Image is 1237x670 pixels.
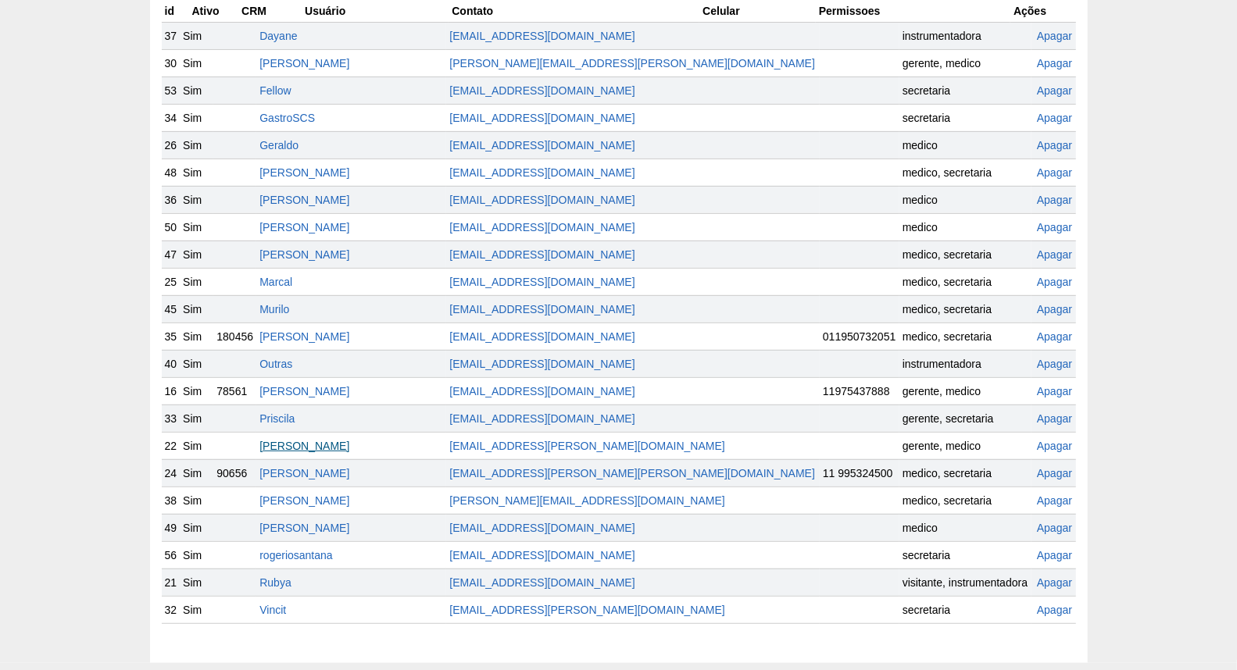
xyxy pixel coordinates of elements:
[1037,57,1072,69] a: Apagar
[899,596,1031,623] td: secretaria
[162,486,181,514] td: 38
[899,22,1031,49] td: instrumentadora
[259,221,349,233] a: [PERSON_NAME]
[213,377,256,404] td: 78561
[162,268,181,295] td: 25
[899,213,1031,241] td: medico
[162,295,181,323] td: 45
[449,412,635,425] a: [EMAIL_ADDRESS][DOMAIN_NAME]
[259,412,295,425] a: Priscila
[180,568,213,596] td: Sim
[180,268,213,295] td: Sim
[259,139,299,151] a: Geraldo
[899,459,1031,486] td: medico, secretaria
[899,241,1031,268] td: medico, secretaria
[259,330,349,343] a: [PERSON_NAME]
[899,49,1031,77] td: gerente, medico
[449,30,635,42] a: [EMAIL_ADDRESS][DOMAIN_NAME]
[1037,358,1072,370] a: Apagar
[449,385,635,397] a: [EMAIL_ADDRESS][DOMAIN_NAME]
[820,377,899,404] td: 11975437888
[162,596,181,623] td: 32
[180,213,213,241] td: Sim
[449,139,635,151] a: [EMAIL_ADDRESS][DOMAIN_NAME]
[1037,494,1072,507] a: Apagar
[1037,248,1072,261] a: Apagar
[259,276,292,288] a: Marcal
[899,350,1031,377] td: instrumentadora
[259,112,315,124] a: GastroSCS
[180,541,213,568] td: Sim
[259,358,292,370] a: Outras
[449,549,635,561] a: [EMAIL_ADDRESS][DOMAIN_NAME]
[180,323,213,350] td: Sim
[259,194,349,206] a: [PERSON_NAME]
[449,494,724,507] a: [PERSON_NAME][EMAIL_ADDRESS][DOMAIN_NAME]
[449,276,635,288] a: [EMAIL_ADDRESS][DOMAIN_NAME]
[1037,412,1072,425] a: Apagar
[449,84,635,97] a: [EMAIL_ADDRESS][DOMAIN_NAME]
[259,576,291,589] a: Rubya
[259,84,291,97] a: Fellow
[162,77,181,104] td: 53
[449,57,815,69] a: [PERSON_NAME][EMAIL_ADDRESS][PERSON_NAME][DOMAIN_NAME]
[162,241,181,268] td: 47
[449,330,635,343] a: [EMAIL_ADDRESS][DOMAIN_NAME]
[162,213,181,241] td: 50
[899,568,1031,596] td: visitante, instrumentadora
[180,377,213,404] td: Sim
[162,377,181,404] td: 16
[1037,576,1072,589] a: Apagar
[449,221,635,233] a: [EMAIL_ADDRESS][DOMAIN_NAME]
[1037,604,1072,616] a: Apagar
[449,112,635,124] a: [EMAIL_ADDRESS][DOMAIN_NAME]
[162,432,181,459] td: 22
[449,248,635,261] a: [EMAIL_ADDRESS][DOMAIN_NAME]
[213,459,256,486] td: 90656
[899,432,1031,459] td: gerente, medico
[180,77,213,104] td: Sim
[1037,30,1072,42] a: Apagar
[180,432,213,459] td: Sim
[162,22,181,49] td: 37
[899,104,1031,131] td: secretaria
[213,323,256,350] td: 180456
[899,514,1031,541] td: medico
[162,186,181,213] td: 36
[820,323,899,350] td: 011950732051
[180,295,213,323] td: Sim
[820,459,899,486] td: 11 995324500
[1037,139,1072,151] a: Apagar
[259,248,349,261] a: [PERSON_NAME]
[259,166,349,179] a: [PERSON_NAME]
[1037,330,1072,343] a: Apagar
[162,104,181,131] td: 34
[180,186,213,213] td: Sim
[180,486,213,514] td: Sim
[162,49,181,77] td: 30
[899,404,1031,432] td: gerente, secretaria
[1037,166,1072,179] a: Apagar
[180,350,213,377] td: Sim
[180,404,213,432] td: Sim
[259,522,349,534] a: [PERSON_NAME]
[449,604,724,616] a: [EMAIL_ADDRESS][PERSON_NAME][DOMAIN_NAME]
[259,494,349,507] a: [PERSON_NAME]
[259,467,349,479] a: [PERSON_NAME]
[162,459,181,486] td: 24
[1037,303,1072,315] a: Apagar
[259,440,349,452] a: [PERSON_NAME]
[180,49,213,77] td: Sim
[1037,221,1072,233] a: Apagar
[899,541,1031,568] td: secretaria
[899,186,1031,213] td: medico
[1037,549,1072,561] a: Apagar
[259,604,286,616] a: Vincit
[899,77,1031,104] td: secretaria
[259,57,349,69] a: [PERSON_NAME]
[449,467,815,479] a: [EMAIL_ADDRESS][PERSON_NAME][PERSON_NAME][DOMAIN_NAME]
[180,131,213,159] td: Sim
[259,549,332,561] a: rogeriosantana
[180,459,213,486] td: Sim
[899,131,1031,159] td: medico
